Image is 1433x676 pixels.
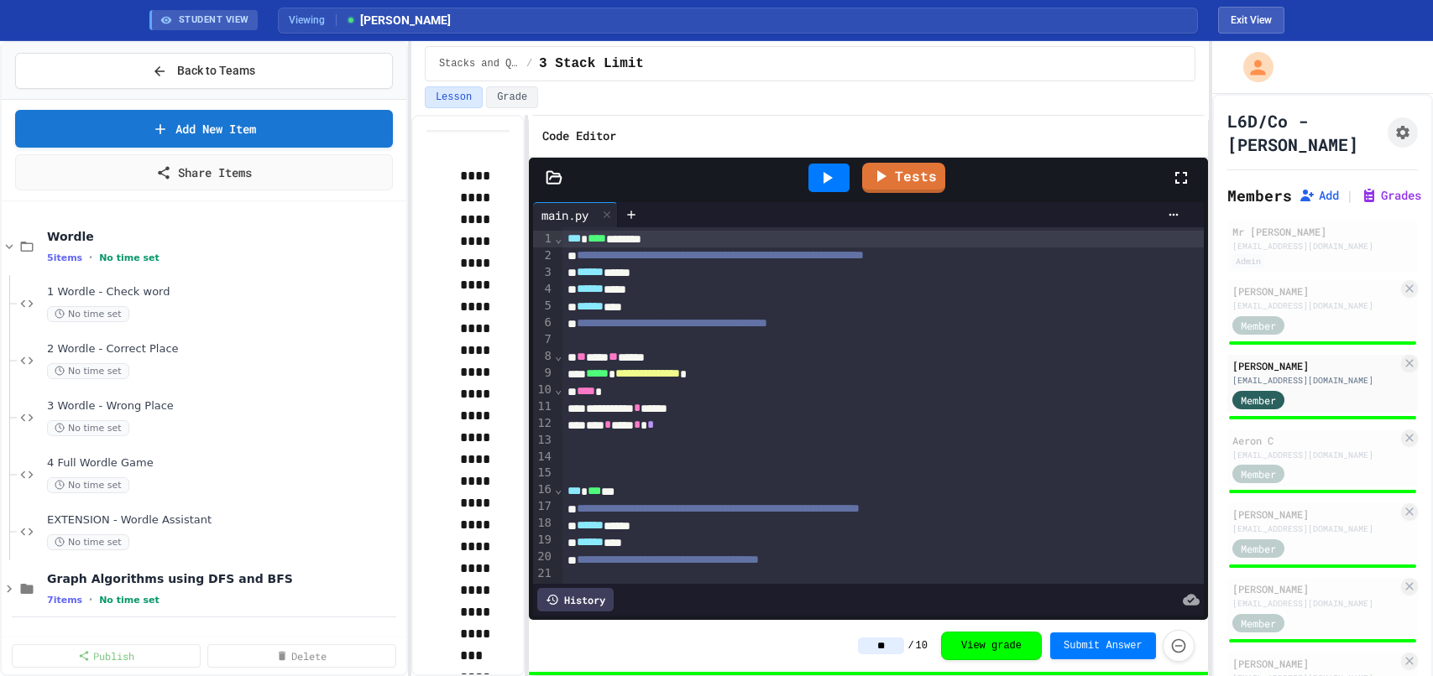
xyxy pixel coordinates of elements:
[47,363,129,379] span: No time set
[539,54,644,74] span: 3 Stack Limit
[542,126,616,147] h6: Code Editor
[439,57,520,70] span: Stacks and Queues
[47,534,129,550] span: No time set
[533,202,618,227] div: main.py
[15,53,393,89] button: Back to Teams
[537,588,614,611] div: History
[1232,449,1398,461] div: [EMAIL_ADDRESS][DOMAIN_NAME]
[533,449,554,465] div: 14
[1346,185,1354,205] span: |
[47,285,403,299] span: 1 Wordle - Check word
[554,231,562,245] span: Fold line
[15,110,393,148] a: Add New Item
[1362,609,1416,659] iframe: chat widget
[1227,109,1381,156] h1: L6D/Co - [PERSON_NAME]
[533,515,554,532] div: 18
[916,639,928,653] span: 10
[533,549,554,565] div: 20
[1232,523,1398,535] div: [EMAIL_ADDRESS][DOMAIN_NAME]
[1232,358,1398,373] div: [PERSON_NAME]
[533,298,554,315] div: 5
[533,315,554,331] div: 6
[47,595,82,606] span: 7 items
[47,342,403,356] span: 2 Wordle - Correct Place
[99,595,160,606] span: No time set
[47,456,403,471] span: 4 Full Wordle Game
[533,565,554,582] div: 21
[1227,184,1292,207] h2: Members
[1232,433,1398,448] div: Aeron C
[1232,299,1398,312] div: [EMAIL_ADDRESS][DOMAIN_NAME]
[345,12,451,29] span: [PERSON_NAME]
[533,432,554,449] div: 13
[1232,581,1398,596] div: [PERSON_NAME]
[554,583,562,596] span: Fold line
[1241,393,1276,408] span: Member
[1232,283,1398,299] div: [PERSON_NAME]
[1241,541,1276,556] span: Member
[1232,507,1398,522] div: [PERSON_NAME]
[533,465,554,481] div: 15
[533,532,554,549] div: 19
[289,13,337,28] span: Viewing
[1218,7,1284,34] button: Exit student view
[89,251,92,264] span: •
[533,382,554,398] div: 10
[862,163,945,193] a: Tests
[533,247,554,264] div: 2
[1388,117,1418,148] button: Assignment Settings
[47,628,403,643] span: Dijkstra and AStar Algorithms
[425,86,483,108] button: Lesson
[1241,466,1276,481] span: Member
[533,415,554,432] div: 12
[533,498,554,515] div: 17
[533,398,554,415] div: 11
[99,252,160,263] span: No time set
[47,477,129,493] span: No time set
[533,481,554,498] div: 16
[1226,48,1278,86] div: My Account
[47,513,403,528] span: EXTENSION - Wordle Assistant
[1232,656,1398,671] div: [PERSON_NAME]
[1064,639,1143,653] span: Submit Answer
[533,281,554,298] div: 4
[554,382,562,396] span: Fold line
[47,306,129,322] span: No time set
[533,231,554,247] div: 1
[1232,374,1398,387] div: [EMAIL_ADDRESS][DOMAIN_NAME]
[533,365,554,382] div: 9
[47,252,82,263] span: 5 items
[941,632,1042,660] button: View grade
[15,154,393,190] a: Share Items
[47,229,403,244] span: Wordle
[486,86,538,108] button: Grade
[1232,224,1413,239] div: Mr [PERSON_NAME]
[1294,536,1416,607] iframe: chat widget
[533,206,597,224] div: main.py
[1232,240,1413,252] div: [EMAIL_ADDRESS][DOMAIN_NAME]
[1241,318,1276,333] span: Member
[47,571,403,586] span: Graph Algorithms using DFS and BFS
[526,57,532,70] span: /
[207,644,396,668] a: Delete
[12,644,201,668] a: Publish
[1361,187,1421,204] button: Grades
[47,399,403,413] span: 3 Wordle - Wrong Place
[533,331,554,348] div: 7
[554,482,562,496] span: Fold line
[533,348,554,365] div: 8
[554,349,562,362] span: Fold line
[533,582,554,599] div: 22
[533,264,554,281] div: 3
[1299,187,1339,204] button: Add
[1241,616,1276,631] span: Member
[1050,632,1156,659] button: Submit Answer
[47,420,129,436] span: No time set
[1232,254,1264,268] div: Admin
[179,13,249,28] span: STUDENT VIEW
[1163,630,1195,662] button: Force resubmission of student's answer (Admin only)
[177,62,255,80] span: Back to Teams
[907,639,913,653] span: /
[1232,597,1398,610] div: [EMAIL_ADDRESS][DOMAIN_NAME]
[89,593,92,606] span: •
